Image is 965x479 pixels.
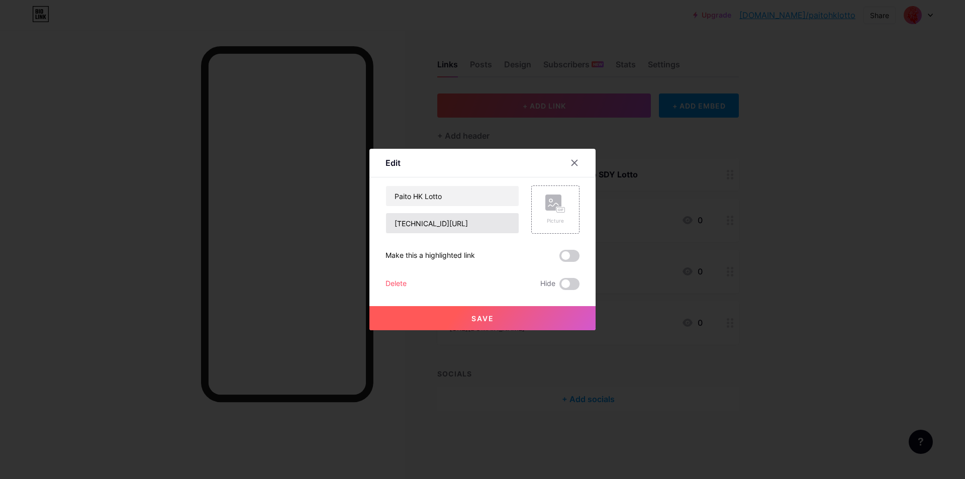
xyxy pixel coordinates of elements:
span: Hide [540,278,555,290]
button: Save [369,306,596,330]
input: URL [386,213,519,233]
span: Save [471,314,494,323]
div: Picture [545,217,565,225]
div: Edit [385,157,401,169]
div: Make this a highlighted link [385,250,475,262]
input: Title [386,186,519,206]
div: Delete [385,278,407,290]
